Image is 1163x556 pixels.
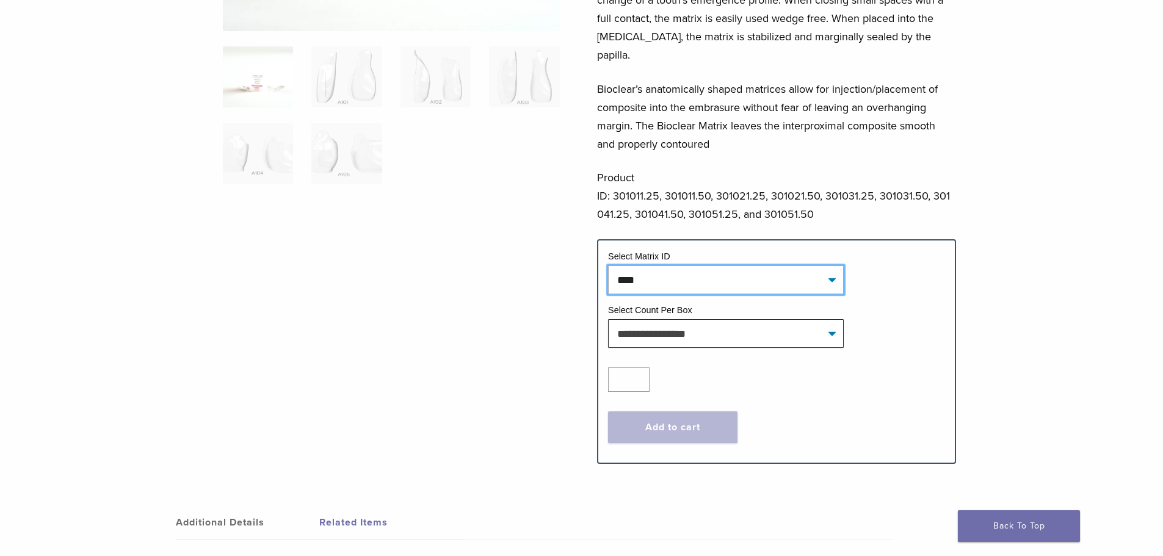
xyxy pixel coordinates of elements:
img: Anterior-Original-A-Series-Matrices-324x324.jpg [223,46,293,107]
img: Original Anterior Matrix - A Series - Image 2 [311,46,382,107]
a: Additional Details [176,505,319,540]
img: Original Anterior Matrix - A Series - Image 3 [400,46,471,107]
p: Product ID: 301011.25, 301011.50, 301021.25, 301021.50, 301031.25, 301031.50, 301041.25, 301041.5... [597,168,956,223]
label: Select Matrix ID [608,251,670,261]
img: Original Anterior Matrix - A Series - Image 5 [223,123,293,184]
button: Add to cart [608,411,737,443]
a: Back To Top [958,510,1080,542]
img: Original Anterior Matrix - A Series - Image 4 [489,46,559,107]
a: Related Items [319,505,463,540]
img: Original Anterior Matrix - A Series - Image 6 [311,123,382,184]
p: Bioclear’s anatomically shaped matrices allow for injection/placement of composite into the embra... [597,80,956,153]
label: Select Count Per Box [608,305,692,315]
